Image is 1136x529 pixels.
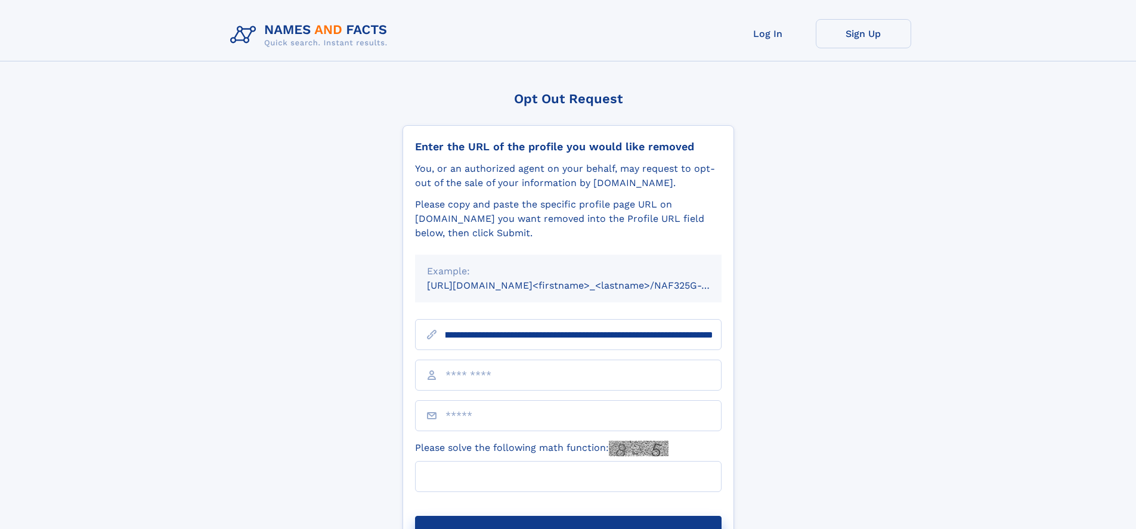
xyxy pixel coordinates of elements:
[415,140,722,153] div: Enter the URL of the profile you would like removed
[427,264,710,279] div: Example:
[720,19,816,48] a: Log In
[427,280,744,291] small: [URL][DOMAIN_NAME]<firstname>_<lastname>/NAF325G-xxxxxxxx
[415,441,668,456] label: Please solve the following math function:
[816,19,911,48] a: Sign Up
[403,91,734,106] div: Opt Out Request
[415,162,722,190] div: You, or an authorized agent on your behalf, may request to opt-out of the sale of your informatio...
[415,197,722,240] div: Please copy and paste the specific profile page URL on [DOMAIN_NAME] you want removed into the Pr...
[225,19,397,51] img: Logo Names and Facts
